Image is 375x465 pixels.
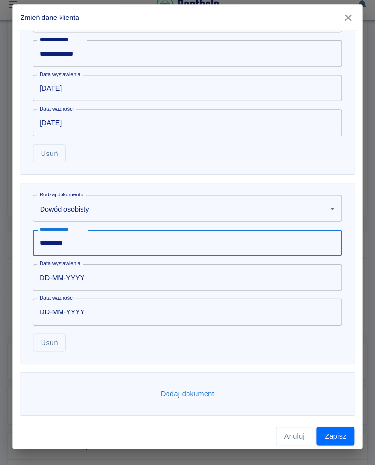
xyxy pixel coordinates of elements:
[37,337,69,355] button: Usuń
[37,152,69,170] button: Usuń
[43,298,77,306] label: Data ważności
[43,197,86,205] label: Rodzaj dokumentu
[274,428,310,446] button: Anuluj
[37,303,332,329] input: Choose date
[37,84,332,110] input: Choose date, selected date is 14 lis 2018
[37,202,338,228] div: Dowód osobisty
[43,265,83,272] label: Data wystawienia
[17,16,358,41] h2: Zmień dane klienta
[37,269,332,295] input: Choose date
[43,80,83,87] label: Data wystawienia
[313,428,351,446] button: Zapisz
[37,118,332,144] input: Choose date, selected date is 14 lis 2028
[43,114,77,121] label: Data ważności
[157,387,218,405] button: Dodaj dokument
